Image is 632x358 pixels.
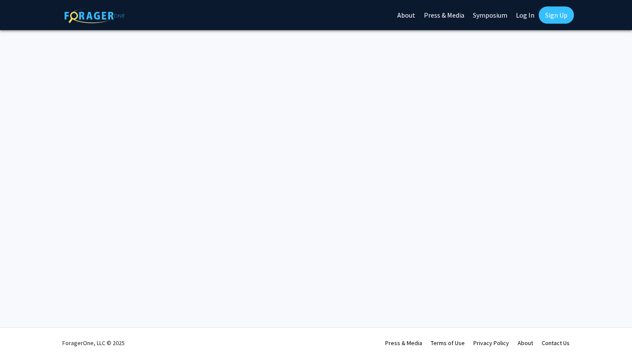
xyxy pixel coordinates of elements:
a: Press & Media [385,339,422,347]
img: ForagerOne Logo [64,8,125,23]
div: ForagerOne, LLC © 2025 [62,328,125,358]
a: Terms of Use [431,339,465,347]
a: Sign Up [539,6,574,24]
a: About [518,339,533,347]
a: Contact Us [542,339,570,347]
a: Privacy Policy [473,339,509,347]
